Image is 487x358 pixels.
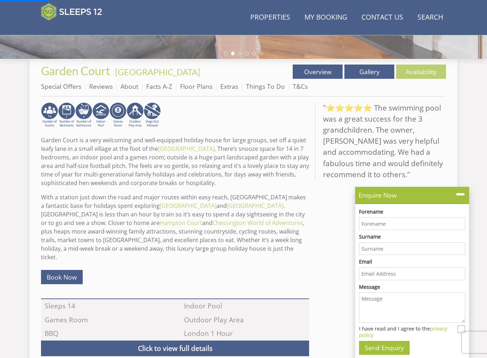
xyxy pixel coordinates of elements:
[247,10,293,26] a: Properties
[41,3,102,21] img: Sleeps 12
[37,25,112,31] iframe: Customer reviews powered by Trustpilot
[293,65,343,79] a: Overview
[41,102,58,128] img: AD_4nXfv62dy8gRATOHGNfSP75DVJJaBcdzd0qX98xqyk7UjzX1qaSeW2-XwITyCEUoo8Y9WmqxHWlJK_gMXd74SOrsYAJ_vK...
[344,65,394,79] a: Gallery
[359,218,465,230] input: Forename
[396,65,446,79] a: Availability
[160,219,202,227] a: Hampton Court
[41,64,112,78] a: Garden Court
[58,102,75,128] img: AD_4nXfpvCopSjPgFbrTpZ4Gb7z5vnaH8jAbqJolZQMpS62V5cqRSJM9TeuVSL7bGYE6JfFcU1DuF4uSwvi9kHIO1tFmPipW4...
[246,82,285,91] a: Things To Do
[127,102,144,128] img: AD_4nXfjdDqPkGBf7Vpi6H87bmAUe5GYCbodrAbU4sf37YN55BCjSXGx5ZgBV7Vb9EJZsXiNVuyAiuJUB3WVt-w9eJ0vaBcHg...
[415,10,446,26] a: Search
[293,82,308,91] a: T&Cs
[180,299,309,313] li: Indoor Pool
[41,341,309,357] a: Click to view full details
[359,190,466,200] p: Enquire Now
[109,102,127,128] img: AD_4nXdrZMsjcYNLGsKuA84hRzvIbesVCpXJ0qqnwZoX5ch9Zjv73tWe4fnFRs2gJ9dSiUubhZXckSJX_mqrZBmYExREIfryF...
[158,145,215,153] a: [GEOGRAPHIC_DATA]
[75,102,92,128] img: AD_4nXeeKAYjkuG3a2x-X3hFtWJ2Y0qYZCJFBdSEqgvIh7i01VfeXxaPOSZiIn67hladtl6xx588eK4H21RjCP8uLcDwdSe_I...
[144,102,161,128] img: AD_4nXfkFtrpaXUtUFzPNUuRY6lw1_AXVJtVz-U2ei5YX5aGQiUrqNXS9iwbJN5FWUDjNILFFLOXd6gEz37UJtgCcJbKwxVV0...
[227,202,283,210] a: [GEOGRAPHIC_DATA]
[92,102,109,128] img: AD_4nXei2dp4L7_L8OvME76Xy1PUX32_NMHbHVSts-g-ZAVb8bILrMcUKZI2vRNdEqfWP017x6NFeUMZMqnp0JYknAB97-jDN...
[41,327,170,340] li: BBQ
[180,327,309,340] li: London 1 Hour
[121,82,138,91] a: About
[359,283,465,291] label: Message
[112,67,200,77] span: -
[359,10,406,26] a: Contact Us
[180,82,212,91] a: Floor Plans
[41,136,309,187] p: Garden Court is a very welcoming and well-equipped holiday house for large groups, set off a quie...
[41,313,170,327] li: Games Room
[220,82,238,91] a: Extras
[359,258,465,266] label: Email
[359,233,465,241] label: Surname
[302,10,350,26] a: My Booking
[89,82,113,91] a: Reviews
[41,64,110,78] span: Garden Court
[212,219,303,227] a: Chessington World of Adventures
[41,299,170,313] li: Sleeps 14
[359,242,465,255] input: Surname
[41,82,81,91] a: Special Offers
[359,208,465,216] label: Forename
[315,102,446,180] blockquote: "⭐⭐⭐⭐⭐ The swimming pool was a great success for the 3 grandchildren. The owner, [PERSON_NAME] wa...
[359,326,455,338] label: I have read and I agree to the
[359,325,447,338] a: privacy policy
[180,313,309,327] li: Outdoor Play Area
[359,267,465,280] input: Email Address
[41,270,83,284] a: Book Now
[160,202,216,210] a: [GEOGRAPHIC_DATA]
[146,82,172,91] a: Facts A-Z
[359,341,410,355] button: Send Enquiry
[41,193,309,261] p: With a station just down the road and major routes within easy reach, [GEOGRAPHIC_DATA] makes a f...
[115,67,200,77] a: [GEOGRAPHIC_DATA]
